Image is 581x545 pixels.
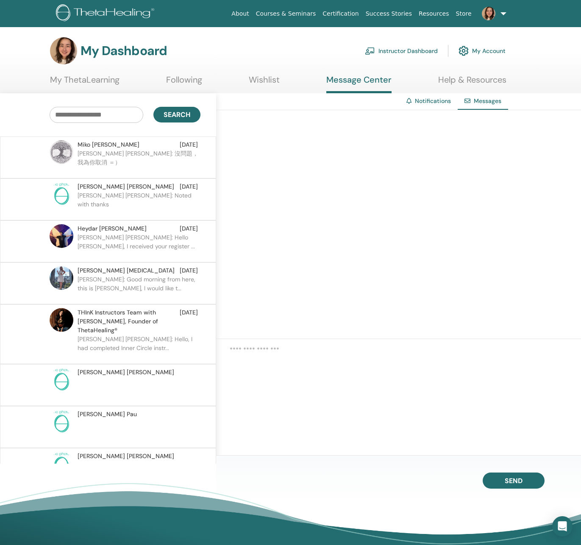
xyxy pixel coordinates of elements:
[505,476,523,485] span: Send
[56,4,157,23] img: logo.png
[78,410,137,419] span: [PERSON_NAME] Pau
[453,6,475,22] a: Store
[78,149,200,175] p: [PERSON_NAME] [PERSON_NAME]: 沒問題，我為你取消 ＝）
[153,107,200,122] button: Search
[50,182,73,206] img: no-photo.png
[326,75,392,93] a: Message Center
[78,335,200,360] p: [PERSON_NAME] [PERSON_NAME]: Hello, I had completed Inner Circle instr...
[50,75,120,91] a: My ThetaLearning
[78,182,174,191] span: [PERSON_NAME] [PERSON_NAME]
[78,368,174,377] span: [PERSON_NAME] [PERSON_NAME]
[180,224,198,233] span: [DATE]
[483,473,545,489] button: Send
[438,75,506,91] a: Help & Resources
[50,368,73,392] img: no-photo.png
[180,182,198,191] span: [DATE]
[362,6,415,22] a: Success Stories
[552,516,573,537] div: Open Intercom Messenger
[78,275,200,300] p: [PERSON_NAME]: Good morning from here, this is [PERSON_NAME], I would like t...
[249,75,280,91] a: Wishlist
[164,110,190,119] span: Search
[50,410,73,434] img: no-photo.png
[78,452,174,461] span: [PERSON_NAME] [PERSON_NAME]
[459,42,506,60] a: My Account
[78,224,147,233] span: Heydar [PERSON_NAME]
[482,7,495,20] img: default.jpg
[81,43,167,58] h3: My Dashboard
[415,6,453,22] a: Resources
[50,140,73,164] img: default.jpg
[50,266,73,290] img: default.jpg
[78,233,200,259] p: [PERSON_NAME] [PERSON_NAME]: Hello [PERSON_NAME], I received your register ...
[365,42,438,60] a: Instructor Dashboard
[50,308,73,332] img: default.jpg
[50,452,73,475] img: no-photo.png
[78,140,139,149] span: Miko [PERSON_NAME]
[78,191,200,217] p: [PERSON_NAME] [PERSON_NAME]: Noted with thanks
[415,97,451,105] a: Notifications
[78,308,180,335] span: THInK Instructors Team with [PERSON_NAME], Founder of ThetaHealing®
[474,97,501,105] span: Messages
[180,266,198,275] span: [DATE]
[365,47,375,55] img: chalkboard-teacher.svg
[180,308,198,335] span: [DATE]
[78,266,175,275] span: [PERSON_NAME] [MEDICAL_DATA]
[50,224,73,248] img: default.jpg
[50,37,77,64] img: default.jpg
[180,140,198,149] span: [DATE]
[253,6,320,22] a: Courses & Seminars
[166,75,202,91] a: Following
[228,6,252,22] a: About
[319,6,362,22] a: Certification
[459,44,469,58] img: cog.svg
